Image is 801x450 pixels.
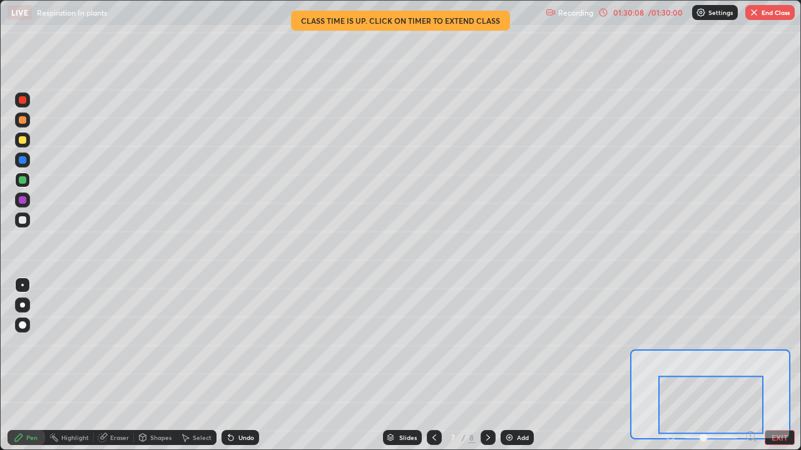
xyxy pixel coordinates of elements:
img: class-settings-icons [696,7,706,17]
div: Highlight [61,434,89,441]
p: Respiration In plants [37,7,107,17]
div: Select [193,434,212,441]
button: EXIT [765,430,795,445]
div: Shapes [150,434,171,441]
button: End Class [745,5,795,20]
div: Add [517,434,529,441]
img: recording.375f2c34.svg [546,7,556,17]
div: / [462,434,466,441]
div: Pen [26,434,38,441]
div: Slides [399,434,417,441]
p: Recording [558,8,593,17]
div: 01:30:08 [611,9,646,16]
div: 7 [447,434,459,441]
div: / 01:30:00 [646,9,685,16]
div: Undo [238,434,254,441]
img: end-class-cross [749,7,759,17]
div: 8 [468,432,476,443]
p: LIVE [11,7,28,17]
img: add-slide-button [504,432,514,442]
p: Settings [708,9,733,16]
div: Eraser [110,434,129,441]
